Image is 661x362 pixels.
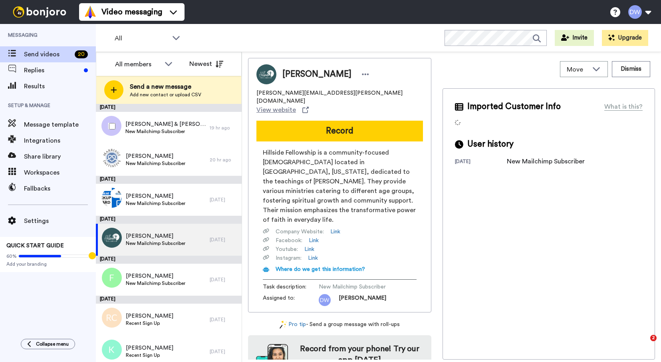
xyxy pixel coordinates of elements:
[304,245,314,253] a: Link
[276,237,302,245] span: Facebook :
[467,101,561,113] span: Imported Customer Info
[263,294,319,306] span: Assigned to:
[126,344,173,352] span: [PERSON_NAME]
[126,312,173,320] span: [PERSON_NAME]
[634,335,653,354] iframe: Intercom live chat
[263,148,417,225] span: Hillside Fellowship is a community-focused [DEMOGRAPHIC_DATA] located in [GEOGRAPHIC_DATA], [US_S...
[101,6,162,18] span: Video messaging
[125,120,206,128] span: [PERSON_NAME] & [PERSON_NAME]
[24,168,96,177] span: Workspaces
[330,228,340,236] a: Link
[126,352,173,358] span: Recent Sign Up
[339,294,386,306] span: [PERSON_NAME]
[96,176,242,184] div: [DATE]
[455,158,507,166] div: [DATE]
[183,56,229,72] button: Newest
[84,6,97,18] img: vm-color.svg
[256,105,309,115] a: View website
[126,152,185,160] span: [PERSON_NAME]
[24,66,81,75] span: Replies
[130,91,201,98] span: Add new contact or upload CSV
[75,50,88,58] div: 20
[276,228,324,236] span: Company Website :
[130,82,201,91] span: Send a new message
[276,245,298,253] span: Youtube :
[24,50,71,59] span: Send videos
[276,254,302,262] span: Instagram :
[125,128,206,135] span: New Mailchimp Subscriber
[555,30,594,46] button: Invite
[96,296,242,304] div: [DATE]
[6,261,89,267] span: Add your branding
[126,280,185,286] span: New Mailchimp Subscriber
[210,237,238,243] div: [DATE]
[102,188,122,208] img: d9d45ef4-03ec-4d75-8751-1a2d08786e5d.png
[280,320,306,329] a: Pro tip
[126,320,173,326] span: Recent Sign Up
[319,294,331,306] img: dw.png
[96,256,242,264] div: [DATE]
[102,268,122,288] img: f.png
[256,121,423,141] button: Record
[507,157,585,166] div: New Mailchimp Subscriber
[126,232,185,240] span: [PERSON_NAME]
[126,160,185,167] span: New Mailchimp Subscriber
[210,157,238,163] div: 20 hr ago
[467,138,514,150] span: User history
[308,254,318,262] a: Link
[36,341,69,347] span: Collapse menu
[6,243,64,249] span: QUICK START GUIDE
[126,240,185,247] span: New Mailchimp Subscriber
[650,335,657,341] span: 2
[102,308,122,328] img: rc.png
[126,192,185,200] span: [PERSON_NAME]
[126,200,185,207] span: New Mailchimp Subscriber
[263,283,319,291] span: Task description :
[24,120,96,129] span: Message template
[96,104,242,112] div: [DATE]
[89,252,96,259] div: Tooltip anchor
[210,125,238,131] div: 19 hr ago
[248,320,431,329] div: - Send a group message with roll-ups
[102,340,122,360] img: k.png
[604,102,643,111] div: What is this?
[309,237,319,245] a: Link
[115,34,168,43] span: All
[24,152,96,161] span: Share library
[24,82,96,91] span: Results
[126,272,185,280] span: [PERSON_NAME]
[24,216,96,226] span: Settings
[102,228,122,248] img: 0ab423cf-94a7-49e0-908e-f7bc5ccf1b87.jpg
[256,64,276,84] img: Image of Cory Dimler
[210,316,238,323] div: [DATE]
[115,60,161,69] div: All members
[24,184,96,193] span: Fallbacks
[210,348,238,355] div: [DATE]
[282,68,351,80] span: [PERSON_NAME]
[96,216,242,224] div: [DATE]
[10,6,69,18] img: bj-logo-header-white.svg
[21,339,75,349] button: Collapse menu
[602,30,648,46] button: Upgrade
[280,320,287,329] img: magic-wand.svg
[6,253,17,259] span: 60%
[210,276,238,283] div: [DATE]
[210,197,238,203] div: [DATE]
[256,89,423,105] span: [PERSON_NAME][EMAIL_ADDRESS][PERSON_NAME][DOMAIN_NAME]
[319,283,395,291] span: New Mailchimp Subscriber
[612,61,650,77] button: Dismiss
[24,136,96,145] span: Integrations
[276,267,365,272] span: Where do we get this information?
[256,105,296,115] span: View website
[567,65,588,74] span: Move
[102,148,122,168] img: 85d3cbdf-10b6-42df-8afa-5ab99a0b1fa9.png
